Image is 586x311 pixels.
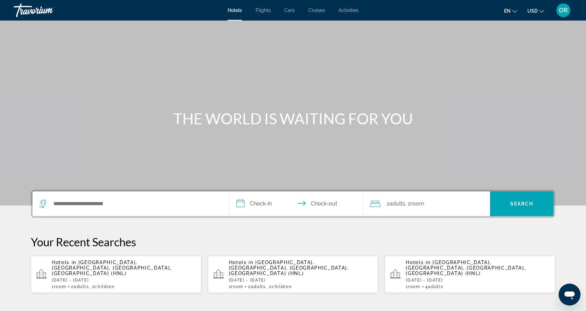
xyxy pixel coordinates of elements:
span: Room [408,284,420,289]
span: [GEOGRAPHIC_DATA], [GEOGRAPHIC_DATA], [GEOGRAPHIC_DATA], [GEOGRAPHIC_DATA] (HNL) [229,260,349,276]
span: Children [95,284,114,289]
span: [GEOGRAPHIC_DATA], [GEOGRAPHIC_DATA], [GEOGRAPHIC_DATA], [GEOGRAPHIC_DATA] (HNL) [52,260,172,276]
span: Room [410,200,424,207]
p: Your Recent Searches [31,235,555,249]
span: 1 [52,284,66,289]
span: , 2 [89,284,115,289]
span: Adults [389,200,405,207]
span: Room [54,284,66,289]
button: Change language [504,6,517,16]
button: Hotels in [GEOGRAPHIC_DATA], [GEOGRAPHIC_DATA], [GEOGRAPHIC_DATA], [GEOGRAPHIC_DATA] (HNL)[DATE] ... [208,256,378,293]
span: 2 [248,284,266,289]
span: 2 [71,284,89,289]
span: 4 [425,284,443,289]
span: Hotels in [229,260,254,265]
a: Cruises [308,8,325,13]
button: User Menu [554,3,572,17]
span: Adults [74,284,89,289]
input: Search hotel destination [53,199,219,209]
a: Cars [284,8,295,13]
span: [GEOGRAPHIC_DATA], [GEOGRAPHIC_DATA], [GEOGRAPHIC_DATA], [GEOGRAPHIC_DATA] (HNL) [406,260,526,276]
span: en [504,8,511,14]
iframe: Button to launch messaging window [559,284,581,306]
span: Children [272,284,292,289]
a: Travorium [14,1,82,19]
span: 2 [387,199,405,209]
button: Travelers: 2 adults, 0 children [363,191,490,216]
span: OR [559,7,568,14]
p: [DATE] - [DATE] [406,278,550,283]
a: Hotels [228,8,242,13]
span: , 1 [405,199,424,209]
span: Adults [251,284,266,289]
button: Change currency [527,6,544,16]
button: Hotels in [GEOGRAPHIC_DATA], [GEOGRAPHIC_DATA], [GEOGRAPHIC_DATA], [GEOGRAPHIC_DATA] (HNL)[DATE] ... [31,256,201,293]
button: Hotels in [GEOGRAPHIC_DATA], [GEOGRAPHIC_DATA], [GEOGRAPHIC_DATA], [GEOGRAPHIC_DATA] (HNL)[DATE] ... [385,256,555,293]
span: 1 [229,284,243,289]
span: Search [510,201,534,207]
p: [DATE] - [DATE] [52,278,196,283]
span: Adults [428,284,443,289]
span: Hotels in [52,260,76,265]
span: Hotels in [406,260,430,265]
button: Search [490,191,553,216]
span: Room [231,284,243,289]
div: Search widget [33,191,553,216]
h1: THE WORLD IS WAITING FOR YOU [164,110,422,127]
span: , 2 [266,284,292,289]
button: Select check in and out date [230,191,363,216]
span: 1 [406,284,420,289]
span: USD [527,8,538,14]
a: Activities [339,8,358,13]
a: Flights [256,8,271,13]
p: [DATE] - [DATE] [229,278,373,283]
